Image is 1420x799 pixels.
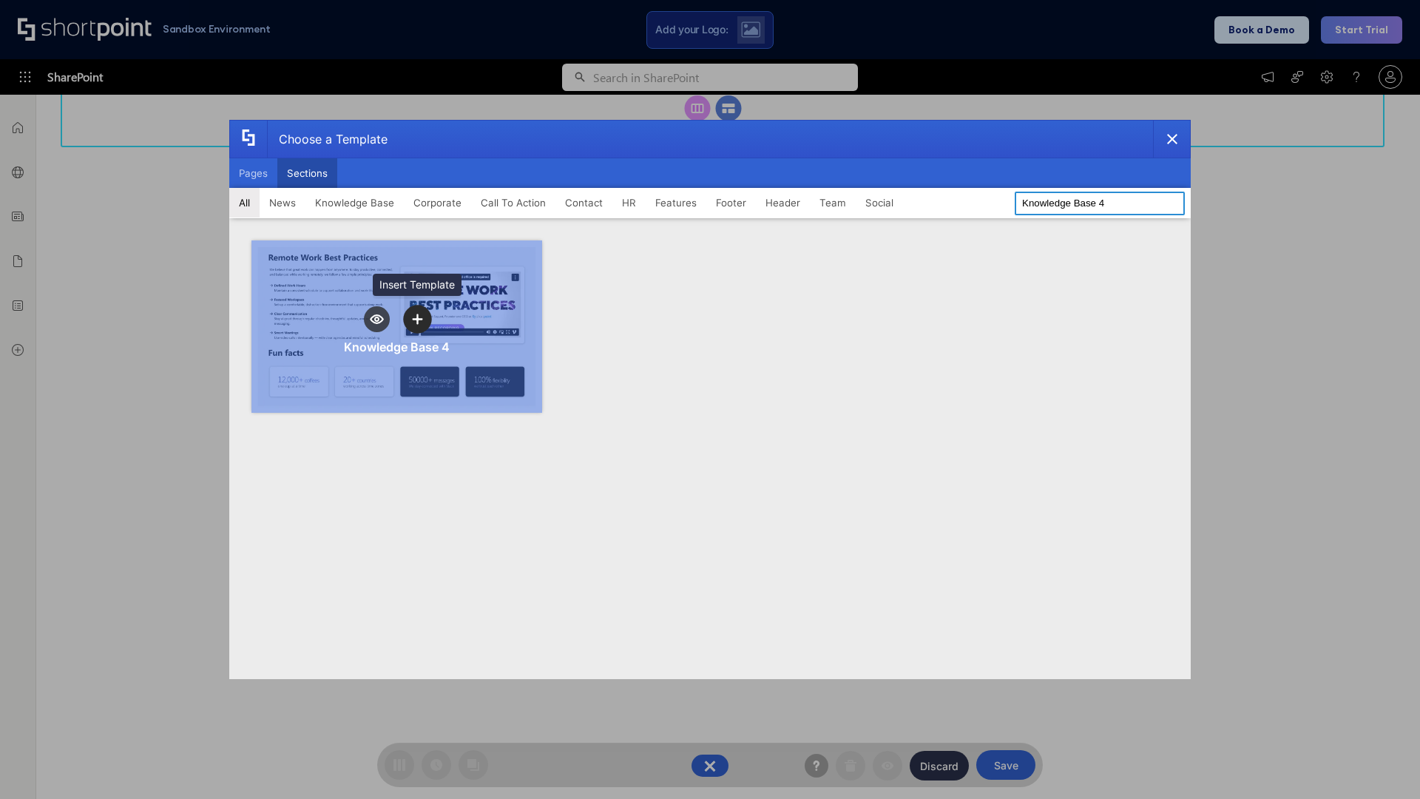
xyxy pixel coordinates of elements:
button: HR [612,188,646,218]
button: Social [856,188,903,218]
div: Knowledge Base 4 [344,340,450,354]
div: template selector [229,120,1191,679]
button: Pages [229,158,277,188]
button: All [229,188,260,218]
div: Choose a Template [267,121,388,158]
button: Footer [706,188,756,218]
button: Contact [555,188,612,218]
button: News [260,188,305,218]
iframe: Chat Widget [1346,728,1420,799]
button: Call To Action [471,188,555,218]
button: Sections [277,158,337,188]
button: Features [646,188,706,218]
input: Search [1015,192,1185,215]
button: Team [810,188,856,218]
button: Knowledge Base [305,188,404,218]
button: Corporate [404,188,471,218]
button: Header [756,188,810,218]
